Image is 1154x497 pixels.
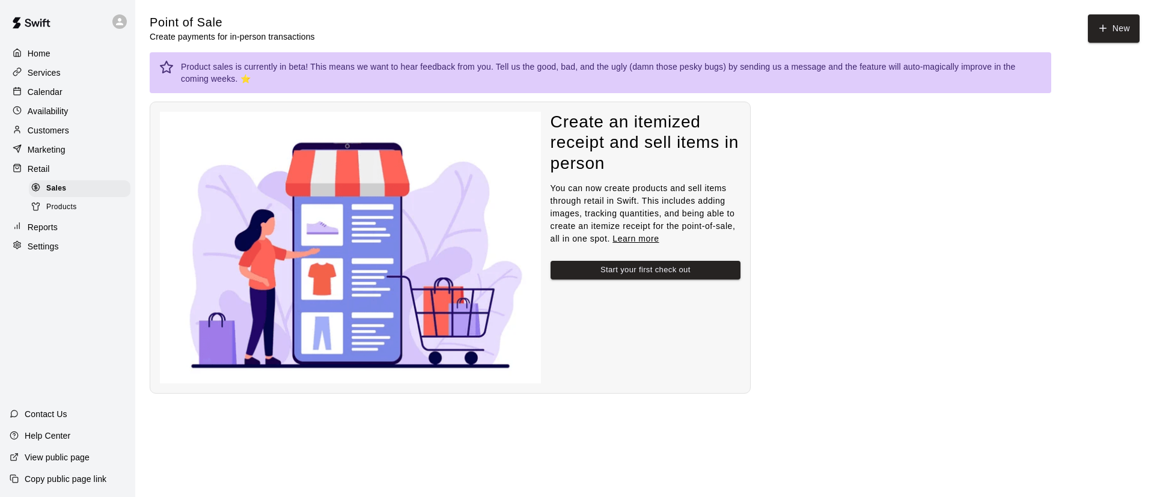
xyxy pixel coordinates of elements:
[28,144,66,156] p: Marketing
[160,112,541,383] img: Nothing to see here
[28,240,59,252] p: Settings
[740,62,826,72] a: sending us a message
[29,180,130,197] div: Sales
[46,183,66,195] span: Sales
[29,199,130,216] div: Products
[28,221,58,233] p: Reports
[25,408,67,420] p: Contact Us
[10,218,126,236] a: Reports
[28,86,63,98] p: Calendar
[612,234,659,243] a: Learn more
[1088,14,1140,43] button: New
[551,112,740,174] h4: Create an itemized receipt and sell items in person
[551,261,740,279] button: Start your first check out
[150,31,315,43] p: Create payments for in-person transactions
[28,105,69,117] p: Availability
[46,201,77,213] span: Products
[28,163,50,175] p: Retail
[181,56,1042,90] div: Product sales is currently in beta! This means we want to hear feedback from you. Tell us the goo...
[29,179,135,198] a: Sales
[28,47,50,59] p: Home
[10,102,126,120] a: Availability
[25,451,90,463] p: View public page
[10,141,126,159] a: Marketing
[28,124,69,136] p: Customers
[10,237,126,255] a: Settings
[10,44,126,63] a: Home
[10,83,126,101] a: Calendar
[25,473,106,485] p: Copy public page link
[25,430,70,442] p: Help Center
[150,14,315,31] h5: Point of Sale
[10,121,126,139] a: Customers
[10,160,126,178] a: Retail
[551,183,736,243] span: You can now create products and sell items through retail in Swift. This includes adding images, ...
[29,198,135,216] a: Products
[28,67,61,79] p: Services
[10,64,126,82] a: Services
